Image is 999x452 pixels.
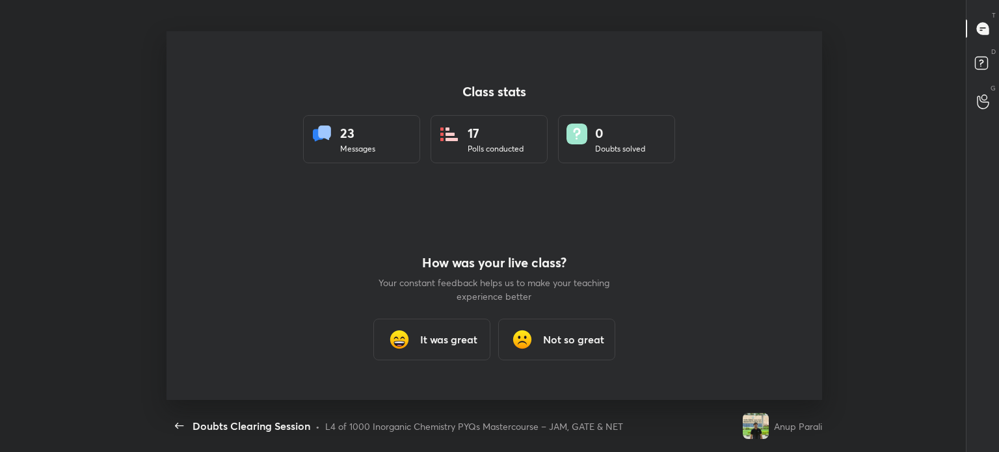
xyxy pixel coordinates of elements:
p: D [991,47,996,57]
div: L4 of 1000 Inorganic Chemistry PYQs Mastercourse – JAM, GATE & NET [325,419,623,433]
div: • [315,419,320,433]
img: frowning_face_cmp.gif [509,326,535,352]
div: 17 [468,124,524,143]
p: Your constant feedback helps us to make your teaching experience better [377,276,611,303]
h4: Class stats [303,84,686,100]
img: statsMessages.856aad98.svg [312,124,332,144]
img: grinning_face_with_smiling_eyes_cmp.gif [386,326,412,352]
div: Doubts Clearing Session [193,418,310,434]
img: doubts.8a449be9.svg [566,124,587,144]
div: Doubts solved [595,143,645,155]
div: 23 [340,124,375,143]
p: T [992,10,996,20]
h4: How was your live class? [377,255,611,271]
div: 0 [595,124,645,143]
div: Messages [340,143,375,155]
div: Anup Parali [774,419,822,433]
h3: Not so great [543,332,604,347]
p: G [991,83,996,93]
h3: It was great [420,332,477,347]
img: 2782fdca8abe4be7a832ca4e3fcd32a4.jpg [743,413,769,439]
div: Polls conducted [468,143,524,155]
img: statsPoll.b571884d.svg [439,124,460,144]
